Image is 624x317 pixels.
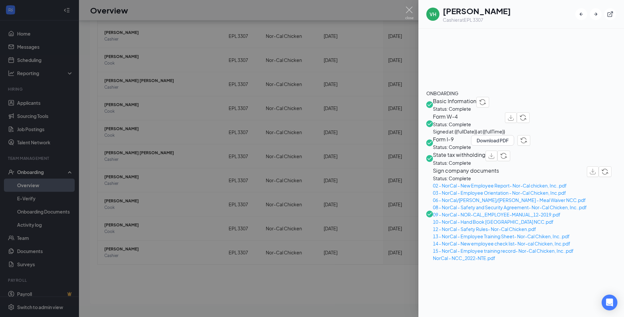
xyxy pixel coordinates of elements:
[433,218,587,225] a: 10 - NorCal - Hand Book [GEOGRAPHIC_DATA] NCC.pdf
[602,295,617,310] div: Open Intercom Messenger
[433,135,471,143] span: Form I-9
[433,121,505,128] span: Status: Complete
[604,8,616,20] button: ExternalLink
[578,11,585,17] svg: ArrowLeftNew
[433,143,471,151] span: Status: Complete
[433,128,505,135] span: Signed at: {{fullDate}} at {{fullTime}}
[433,182,587,189] a: 02 - NorCal - New Employee Report- Nor-Cal chicken, Inc..pdf
[433,225,587,233] a: 12 - NorCal - Safety Rules- Nor-Cal Chicken.pdf
[426,90,616,97] div: ONBOARDING
[433,196,587,204] a: 06 - NorCal/[PERSON_NAME]/[PERSON_NAME] - Meal Waiver NCC.pdf
[433,166,587,175] span: Sign company documents
[433,247,587,254] a: 15 - NorCal - Employee training record- Nor-Cal Chicken, Inc..pdf
[430,11,436,17] div: VH
[592,11,599,17] svg: ArrowRight
[433,233,587,240] a: 13 - NorCal - Employee Training Sheet- Nor-Cal Chiken, Inc..pdf
[433,189,587,196] a: 03 - NorCal - Employee Orientation - Nor-Cal Chicken, Inc.pdf
[575,8,587,20] button: ArrowLeftNew
[433,151,486,159] span: State tax withholding
[433,254,587,262] a: NorCal - NCC_2022-NTE.pdf
[433,97,476,105] span: Basic Information
[590,8,602,20] button: ArrowRight
[443,5,511,16] h1: [PERSON_NAME]
[433,211,587,218] a: 09 - NorCal - NOR-CAL_EMPLOYEE-MANUAL_12-2019.pdf
[607,11,613,17] svg: ExternalLink
[471,135,514,146] button: Download PDF
[433,105,476,112] span: Status: Complete
[433,240,587,247] a: 14 - NorCal - New employee check list- Nor-cal Chicken, Inc.pdf
[433,112,505,121] span: Form W-4
[433,175,587,182] span: Status: Complete
[443,16,511,23] div: Cashier at EPL 3307
[433,204,587,211] a: 08 - NorCal - Safety and Security Agreement- Nor-Cal Chicken, Inc..pdf
[433,159,486,166] span: Status: Complete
